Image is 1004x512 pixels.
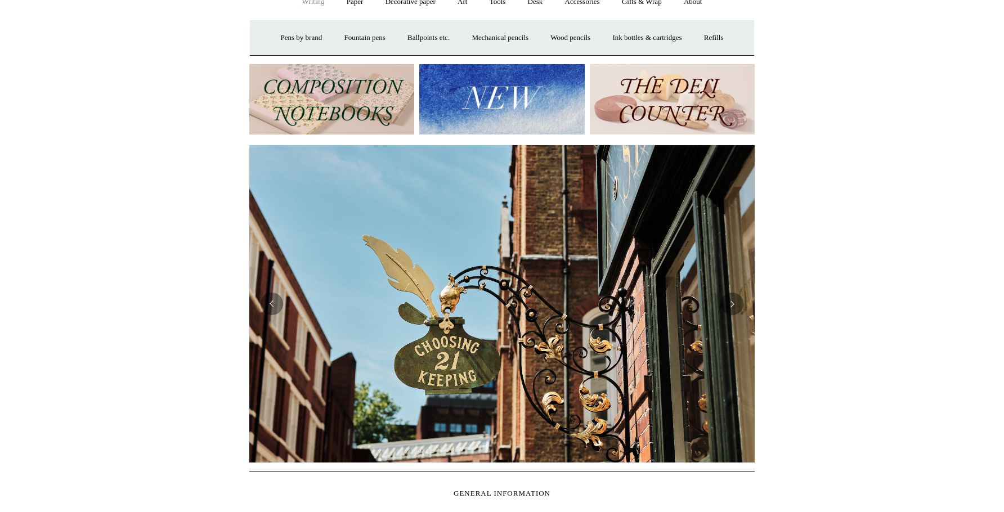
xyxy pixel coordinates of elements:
img: Copyright Choosing Keeping 20190711 LS Homepage 7.jpg__PID:4c49fdcc-9d5f-40e8-9753-f5038b35abb7 [249,145,755,462]
img: 202302 Composition ledgers.jpg__PID:69722ee6-fa44-49dd-a067-31375e5d54ec [249,64,414,134]
a: Refills [694,23,734,53]
button: Next [721,293,743,315]
a: Wood pencils [540,23,600,53]
img: The Deli Counter [590,64,755,134]
a: Ballpoints etc. [397,23,460,53]
a: Pens by brand [271,23,333,53]
button: Page 1 [479,460,491,462]
a: Mechanical pencils [461,23,539,53]
span: GENERAL INFORMATION [454,489,550,497]
a: Fountain pens [334,23,395,53]
button: Page 2 [496,460,508,462]
button: Page 3 [513,460,525,462]
button: Previous [261,293,283,315]
img: New.jpg__PID:f73bdf93-380a-4a35-bcfe-7823039498e1 [419,64,584,134]
a: Ink bottles & cartridges [602,23,692,53]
